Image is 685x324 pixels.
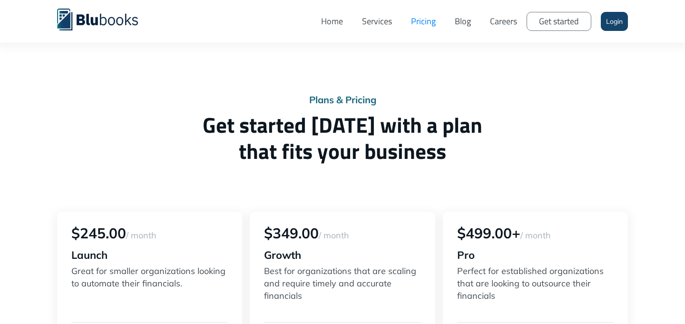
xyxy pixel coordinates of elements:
div: Plans & Pricing [57,95,628,105]
p: Great for smaller organizations looking to automate their financials. [71,265,228,303]
div: Growth [264,250,421,260]
p: Best for organizations that are scaling and require timely and accurate financials [264,265,421,303]
div: Launch [71,250,228,260]
div: Pro [457,250,614,260]
a: Services [352,7,401,36]
a: Login [601,12,628,31]
a: Blog [445,7,480,36]
div: $499.00+ [457,226,614,240]
div: $245.00 [71,226,228,240]
span: / month [126,230,157,241]
p: Perfect for established organizations that are looking to outsource their financials [457,265,614,303]
h1: Get started [DATE] with a plan [57,112,628,164]
a: Pricing [401,7,445,36]
a: home [57,7,152,30]
a: Get started [527,12,591,31]
span: that fits your business [57,138,628,164]
span: / month [319,230,349,241]
a: Careers [480,7,527,36]
a: Home [312,7,352,36]
div: $349.00 [264,226,421,240]
span: / month [520,230,551,241]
